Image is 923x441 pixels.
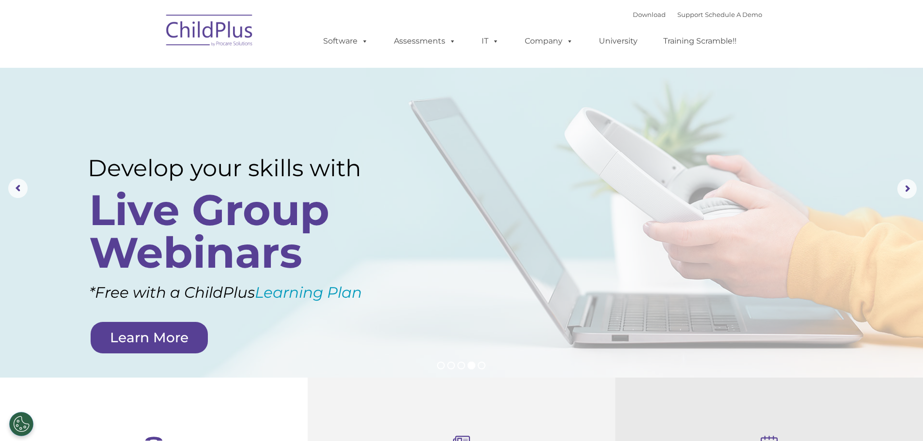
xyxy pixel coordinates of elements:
a: Software [313,31,378,51]
a: Download [633,11,666,18]
rs-layer: Develop your skills with [88,154,393,182]
a: Learning Plan [255,283,362,302]
img: ChildPlus by Procare Solutions [161,8,258,56]
a: Training Scramble!! [654,31,746,51]
a: IT [472,31,509,51]
rs-layer: Live Group Webinars [89,189,389,274]
button: Cookies Settings [9,412,33,436]
a: Support [677,11,703,18]
a: Schedule A Demo [705,11,762,18]
span: Phone number [135,104,176,111]
span: Last name [135,64,164,71]
a: University [589,31,647,51]
rs-layer: *Free with a ChildPlus [89,279,415,306]
font: | [633,11,762,18]
a: Assessments [384,31,466,51]
a: Learn More [91,322,208,353]
div: Widget de chat [875,395,923,441]
iframe: Chat Widget [875,395,923,441]
a: Company [515,31,583,51]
